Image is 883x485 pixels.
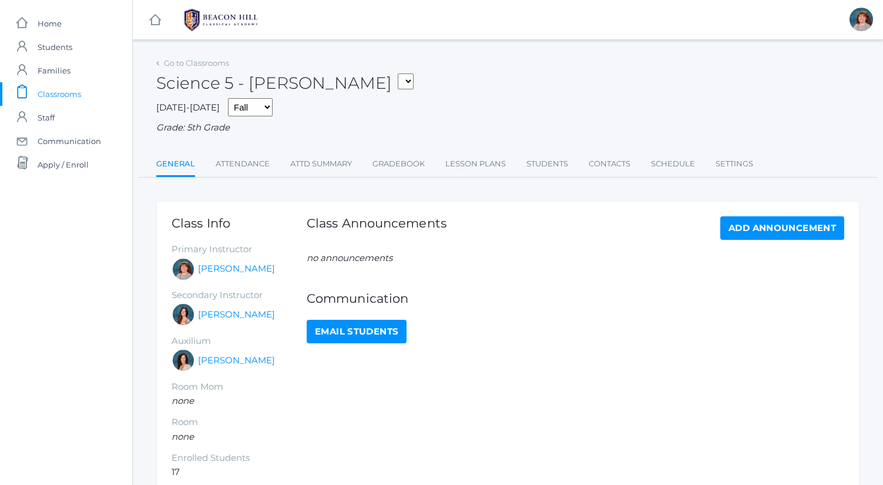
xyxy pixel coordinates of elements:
[172,245,307,255] h5: Primary Instructor
[307,320,407,343] a: Email Students
[38,129,101,153] span: Communication
[172,382,307,392] h5: Room Mom
[38,12,62,35] span: Home
[216,152,270,176] a: Attendance
[172,336,307,346] h5: Auxilium
[372,152,425,176] a: Gradebook
[716,152,753,176] a: Settings
[177,5,265,35] img: 1_BHCALogos-05.png
[156,74,414,92] h2: Science 5 - [PERSON_NAME]
[307,292,844,305] h1: Communication
[172,431,194,442] em: none
[172,216,307,230] h1: Class Info
[172,453,307,463] h5: Enrolled Students
[156,102,220,113] span: [DATE]-[DATE]
[526,152,568,176] a: Students
[156,152,195,178] a: General
[850,8,873,31] div: Sarah Bence
[172,349,195,372] div: Cari Burke
[38,106,55,129] span: Staff
[307,252,392,263] em: no announcements
[198,262,275,276] a: [PERSON_NAME]
[38,35,72,59] span: Students
[290,152,352,176] a: Attd Summary
[38,153,89,176] span: Apply / Enroll
[172,257,195,281] div: Sarah Bence
[198,354,275,367] a: [PERSON_NAME]
[164,58,229,68] a: Go to Classrooms
[720,216,844,240] a: Add Announcement
[172,303,195,326] div: Rebecca Salazar
[38,82,81,106] span: Classrooms
[172,417,307,427] h5: Room
[445,152,506,176] a: Lesson Plans
[651,152,695,176] a: Schedule
[172,395,194,406] em: none
[156,121,860,135] div: Grade: 5th Grade
[198,308,275,322] a: [PERSON_NAME]
[172,466,307,479] li: 17
[38,59,70,82] span: Families
[307,216,446,237] h1: Class Announcements
[589,152,630,176] a: Contacts
[172,290,307,300] h5: Secondary Instructor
